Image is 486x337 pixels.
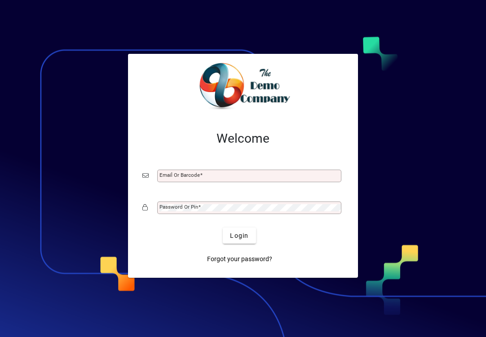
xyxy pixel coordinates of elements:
a: Forgot your password? [203,251,276,267]
span: Login [230,231,248,241]
mat-label: Password or Pin [159,204,198,210]
span: Forgot your password? [207,254,272,264]
h2: Welcome [142,131,344,146]
button: Login [223,228,256,244]
mat-label: Email or Barcode [159,172,200,178]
